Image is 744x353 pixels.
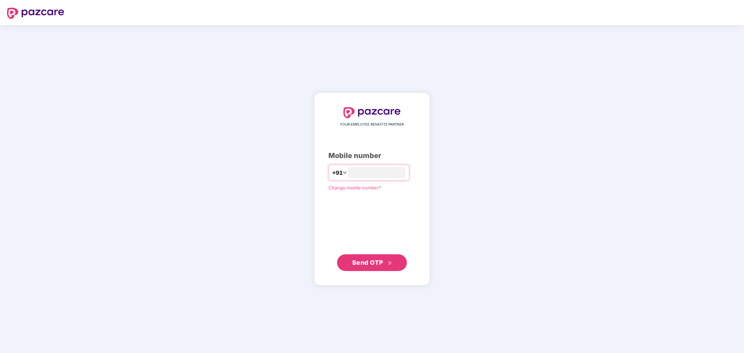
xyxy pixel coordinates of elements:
span: down [343,171,347,175]
span: YOUR EMPLOYEE BENEFITS PARTNER [340,122,404,127]
span: double-right [388,261,392,265]
div: Mobile number [328,150,416,161]
img: logo [343,107,401,118]
img: logo [7,8,64,19]
button: Send OTPdouble-right [337,254,407,271]
span: Send OTP [352,259,383,266]
a: Change mobile number? [328,185,381,190]
span: +91 [332,168,343,177]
